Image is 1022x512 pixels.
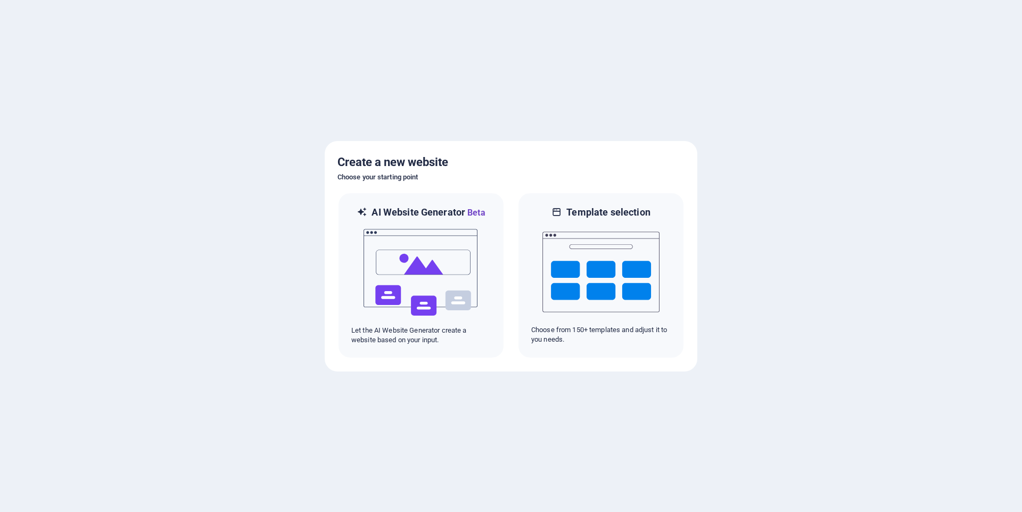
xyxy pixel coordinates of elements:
[337,154,685,171] h5: Create a new website
[531,325,671,344] p: Choose from 150+ templates and adjust it to you needs.
[337,192,505,359] div: AI Website GeneratorBetaaiLet the AI Website Generator create a website based on your input.
[517,192,685,359] div: Template selectionChoose from 150+ templates and adjust it to you needs.
[465,208,485,218] span: Beta
[372,206,485,219] h6: AI Website Generator
[566,206,650,219] h6: Template selection
[362,219,480,326] img: ai
[351,326,491,345] p: Let the AI Website Generator create a website based on your input.
[337,171,685,184] h6: Choose your starting point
